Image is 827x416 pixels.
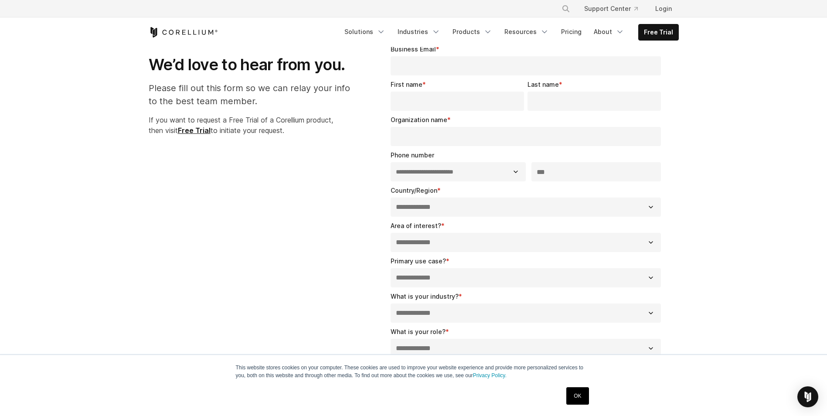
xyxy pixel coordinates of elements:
a: Support Center [577,1,645,17]
a: Corellium Home [149,27,218,38]
a: Free Trial [639,24,678,40]
span: Phone number [391,151,434,159]
span: Business Email [391,45,436,53]
a: Privacy Policy. [473,372,507,378]
span: Primary use case? [391,257,446,265]
span: Country/Region [391,187,437,194]
span: Area of interest? [391,222,441,229]
span: Last name [528,81,559,88]
a: Login [648,1,679,17]
a: OK [566,387,589,405]
span: What is your role? [391,328,446,335]
div: Navigation Menu [339,24,679,41]
a: Pricing [556,24,587,40]
a: Free Trial [178,126,211,135]
div: Open Intercom Messenger [797,386,818,407]
div: Navigation Menu [551,1,679,17]
span: Organization name [391,116,447,123]
a: Products [447,24,497,40]
a: Industries [392,24,446,40]
p: Please fill out this form so we can relay your info to the best team member. [149,82,359,108]
p: If you want to request a Free Trial of a Corellium product, then visit to initiate your request. [149,115,359,136]
h1: We’d love to hear from you. [149,55,359,75]
span: First name [391,81,422,88]
button: Search [558,1,574,17]
p: This website stores cookies on your computer. These cookies are used to improve your website expe... [236,364,592,379]
a: Resources [499,24,554,40]
a: Solutions [339,24,391,40]
span: What is your industry? [391,293,459,300]
a: About [589,24,630,40]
